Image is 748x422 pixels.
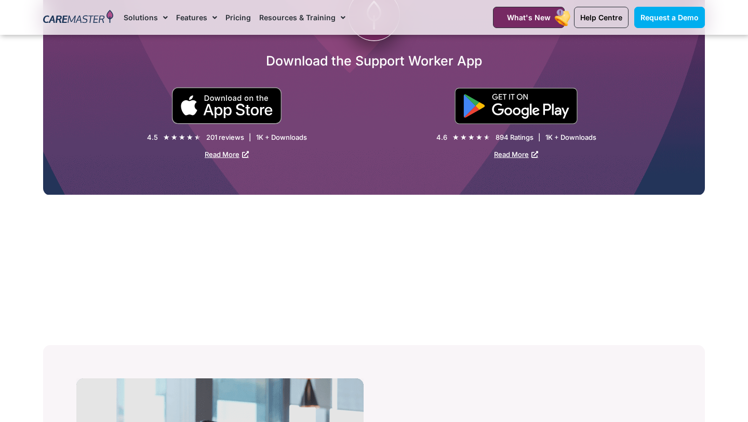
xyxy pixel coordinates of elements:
i: ★ [171,132,178,143]
div: 4.6 [436,133,447,142]
i: ★ [460,132,467,143]
h2: Download the Support Worker App [43,52,705,69]
a: What's New [493,7,565,28]
i: ★ [476,132,483,143]
i: ★ [452,132,459,143]
div: 201 reviews | 1K + Downloads [206,133,307,142]
a: Read More [205,150,249,159]
img: CareMaster Logo [43,10,113,25]
a: Read More [494,150,538,159]
i: ★ [194,132,201,143]
i: ★ [179,132,185,143]
i: ★ [468,132,475,143]
a: Request a Demo [634,7,705,28]
span: What's New [507,13,551,22]
i: ★ [163,132,170,143]
i: ★ [186,132,193,143]
span: Help Centre [580,13,622,22]
div: 4.5 [147,133,158,142]
span: Request a Demo [640,13,699,22]
img: small black download on the apple app store button. [171,87,282,124]
a: Help Centre [574,7,629,28]
div: 4.6/5 [452,132,490,143]
div: 4.5/5 [163,132,201,143]
i: ★ [484,132,490,143]
div: 894 Ratings | 1K + Downloads [496,133,596,142]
